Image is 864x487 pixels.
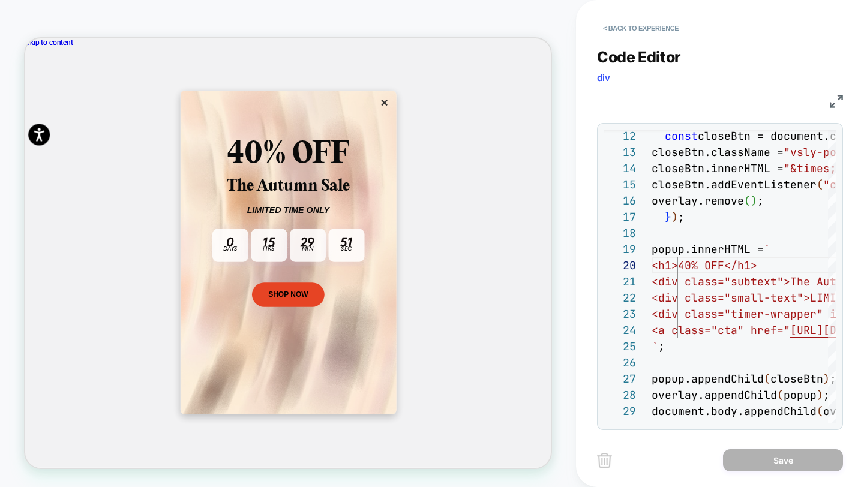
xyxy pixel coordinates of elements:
div: Min [359,275,395,284]
span: closeBtn.innerHTML = [652,161,784,175]
a: 0Days15Hrs29Min51Sec [231,248,471,304]
div: 21 [604,273,636,290]
div: 23 [604,306,636,322]
div: 15 [307,265,343,281]
div: Sec [410,275,446,284]
span: ( [744,194,751,208]
span: ) [817,388,823,402]
span: ) [823,372,830,386]
div: Days [256,275,292,284]
span: ; [757,194,764,208]
h1: 40% OFF [231,131,471,179]
span: document.body.appendChild [652,404,817,418]
div: 25 [604,338,636,354]
span: ( [777,388,784,402]
span: overlay.remove [652,194,744,208]
div: 19 [604,241,636,257]
div: 24 [604,322,636,338]
div: 16 [604,193,636,209]
span: closeBtn.className = [652,145,784,159]
div: 22 [604,290,636,306]
div: 14 [604,160,636,176]
span: popup [784,388,817,402]
span: ( [817,178,823,191]
div: 51 [410,265,446,281]
div: 17 [604,209,636,225]
span: div [597,72,610,83]
span: ) [751,194,757,208]
div: 13 [604,144,636,160]
div: 18 [604,225,636,241]
a: SHOP NOW [302,326,399,358]
div: 26 [604,354,636,371]
span: ( [764,372,770,386]
span: ; [658,339,665,353]
span: ; [823,388,830,402]
button: × [470,76,487,96]
span: const [665,129,698,143]
span: ` [652,339,658,353]
span: ) [671,210,678,224]
span: "&times;" [784,161,843,175]
div: 30 [604,419,636,435]
button: < Back to experience [597,19,685,38]
div: 27 [604,371,636,387]
div: Hrs [307,275,343,284]
div: 29 [359,265,395,281]
div: 28 [604,387,636,403]
span: <a class="cta" href=" [652,323,790,337]
span: ( [817,404,823,418]
span: closeBtn [770,372,823,386]
span: popup.innerHTML = [652,242,764,256]
span: popup.appendChild [652,372,764,386]
span: ; [678,210,685,224]
div: 20 [604,257,636,273]
div: 29 [604,403,636,419]
button: Save [723,449,843,471]
img: fullscreen [830,95,843,108]
img: delete [597,453,612,468]
div: 15 [604,176,636,193]
div: 12 [604,128,636,144]
div: 0 [256,265,292,281]
span: <h1>40% OFF</h1> [652,258,757,272]
span: Code Editor [597,48,681,66]
div: The Autumn Sale [231,185,471,211]
span: ` [764,242,770,256]
span: overlay.appendChild [652,388,777,402]
span: } [665,210,671,224]
span: closeBtn.addEventListener [652,178,817,191]
div: LIMITED TIME ONLY [231,223,471,236]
